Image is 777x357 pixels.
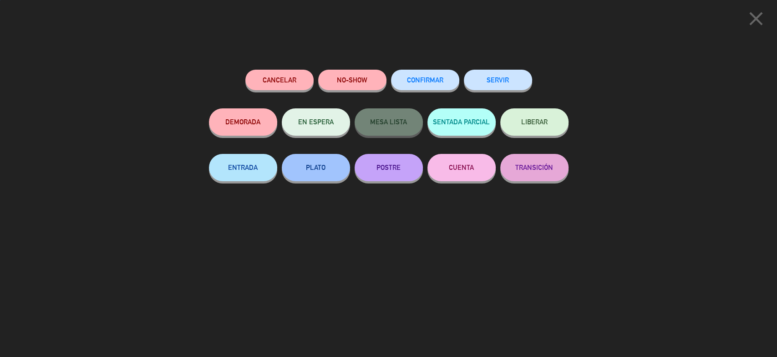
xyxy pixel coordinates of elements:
[355,154,423,181] button: POSTRE
[282,154,350,181] button: PLATO
[318,70,386,90] button: NO-SHOW
[464,70,532,90] button: SERVIR
[427,108,496,136] button: SENTADA PARCIAL
[742,7,770,34] button: close
[391,70,459,90] button: CONFIRMAR
[245,70,314,90] button: Cancelar
[209,108,277,136] button: DEMORADA
[427,154,496,181] button: CUENTA
[209,154,277,181] button: ENTRADA
[355,108,423,136] button: MESA LISTA
[745,7,767,30] i: close
[407,76,443,84] span: CONFIRMAR
[500,108,569,136] button: LIBERAR
[500,154,569,181] button: TRANSICIÓN
[282,108,350,136] button: EN ESPERA
[521,118,548,126] span: LIBERAR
